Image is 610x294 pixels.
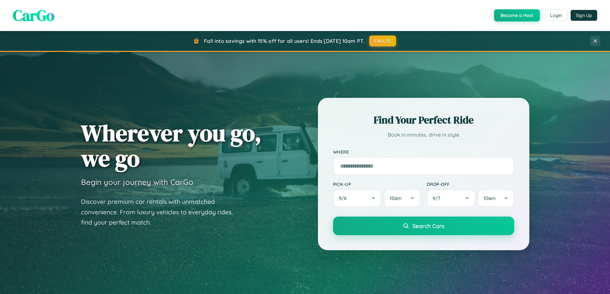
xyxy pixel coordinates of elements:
[81,196,241,228] p: Discover premium car rentals with unmatched convenience. From luxury vehicles to everyday rides, ...
[369,36,396,46] button: FALL15
[333,113,514,127] h2: Find Your Perfect Ride
[333,181,420,187] label: Pick-up
[333,189,382,207] button: 9/6
[427,189,476,207] button: 9/7
[478,189,514,207] button: 10am
[390,195,402,201] span: 10am
[427,181,514,187] label: Drop-off
[545,10,567,21] button: Login
[339,195,350,201] span: 9 / 6
[333,217,514,235] button: Search Cars
[412,222,444,229] span: Search Cars
[384,189,420,207] button: 10am
[81,120,262,171] h1: Wherever you go, we go
[494,9,540,21] button: Become a Host
[333,130,514,139] p: Book in minutes, drive in style
[13,5,54,26] span: CarGo
[81,177,193,187] h3: Begin your journey with CarGo
[333,149,514,155] label: Where
[204,38,364,44] span: Fall into savings with 15% off for all users! Ends [DATE] 10am PT.
[433,195,443,201] span: 9 / 7
[571,10,597,21] button: Sign Up
[484,195,496,201] span: 10am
